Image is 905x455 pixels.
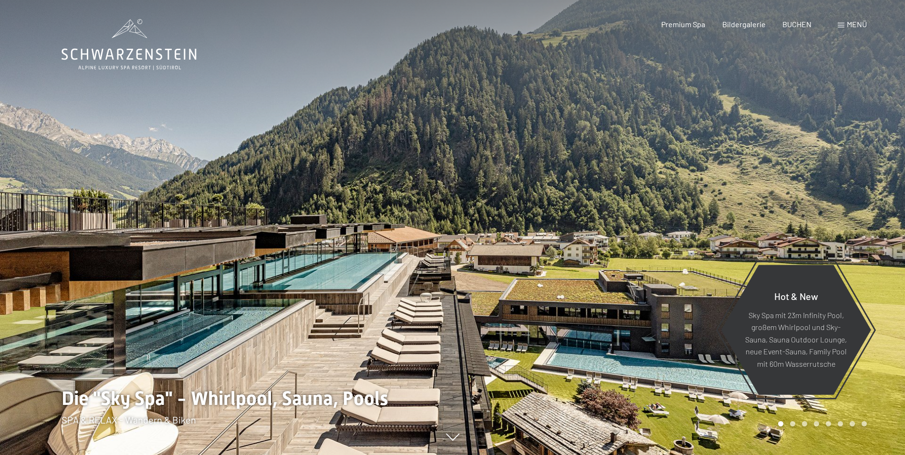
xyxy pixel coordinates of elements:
div: Carousel Page 4 [814,421,819,426]
a: BUCHEN [782,20,811,29]
div: Carousel Page 6 [838,421,843,426]
a: Bildergalerie [722,20,766,29]
span: Hot & New [774,290,818,301]
div: Carousel Page 5 [826,421,831,426]
a: Premium Spa [661,20,705,29]
div: Carousel Pagination [775,421,867,426]
span: Menü [847,20,867,29]
div: Carousel Page 3 [802,421,807,426]
div: Carousel Page 7 [850,421,855,426]
div: Carousel Page 1 (Current Slide) [778,421,783,426]
div: Carousel Page 8 [862,421,867,426]
a: Hot & New Sky Spa mit 23m Infinity Pool, großem Whirlpool und Sky-Sauna, Sauna Outdoor Lounge, ne... [720,264,872,395]
div: Carousel Page 2 [790,421,795,426]
p: Sky Spa mit 23m Infinity Pool, großem Whirlpool und Sky-Sauna, Sauna Outdoor Lounge, neue Event-S... [744,309,848,370]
